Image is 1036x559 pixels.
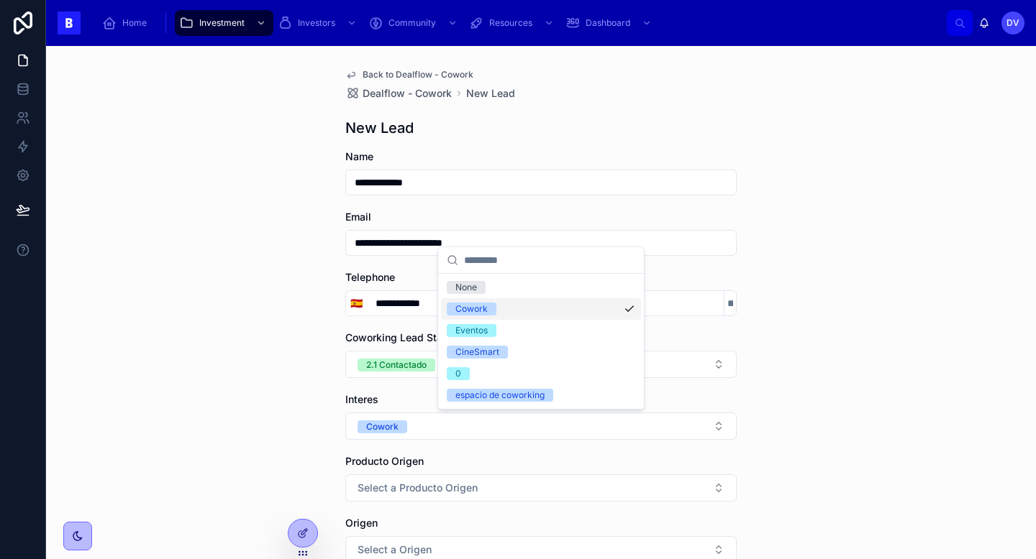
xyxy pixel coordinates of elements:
span: Dashboard [586,17,630,29]
div: Eventos [455,324,488,337]
span: Resources [489,17,532,29]
span: Community [388,17,436,29]
a: Resources [465,10,561,36]
a: Investors [273,10,364,36]
span: Email [345,211,371,223]
span: Investors [298,17,335,29]
h1: New Lead [345,118,414,138]
div: scrollable content [92,7,947,39]
span: Interes [345,393,378,405]
span: Select a Producto Origen [358,481,478,495]
div: None [455,281,477,294]
a: Back to Dealflow - Cowork [345,69,473,80]
button: Select Button [345,412,737,440]
span: Home [122,17,147,29]
div: Cowork [455,302,488,315]
div: 2.1 Contactado [366,359,427,371]
button: Select Button [345,474,737,502]
div: 0 [455,367,461,380]
span: Back to Dealflow - Cowork [363,69,473,80]
a: Investment [175,10,273,36]
span: Producto Origen [345,455,424,467]
div: Suggestions [438,274,644,409]
div: CineSmart [455,346,499,359]
span: Name [345,150,373,162]
button: Select Button [346,290,367,316]
a: Community [364,10,465,36]
div: espacio de coworking [455,389,545,402]
a: Home [98,10,157,36]
span: DV [1007,17,1019,29]
span: 🇪🇸 [350,296,363,310]
span: Select a Origen [358,542,432,557]
a: New Lead [466,86,515,101]
button: Select Button [345,351,737,378]
span: Investment [199,17,245,29]
span: Coworking Lead Stage [345,331,455,343]
a: Dealflow - Cowork [345,86,452,101]
div: Cowork [366,420,399,433]
span: Origen [345,517,378,529]
a: Dashboard [561,10,659,36]
span: Dealflow - Cowork [363,86,452,101]
img: App logo [58,11,81,34]
span: Telephone [345,271,395,283]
